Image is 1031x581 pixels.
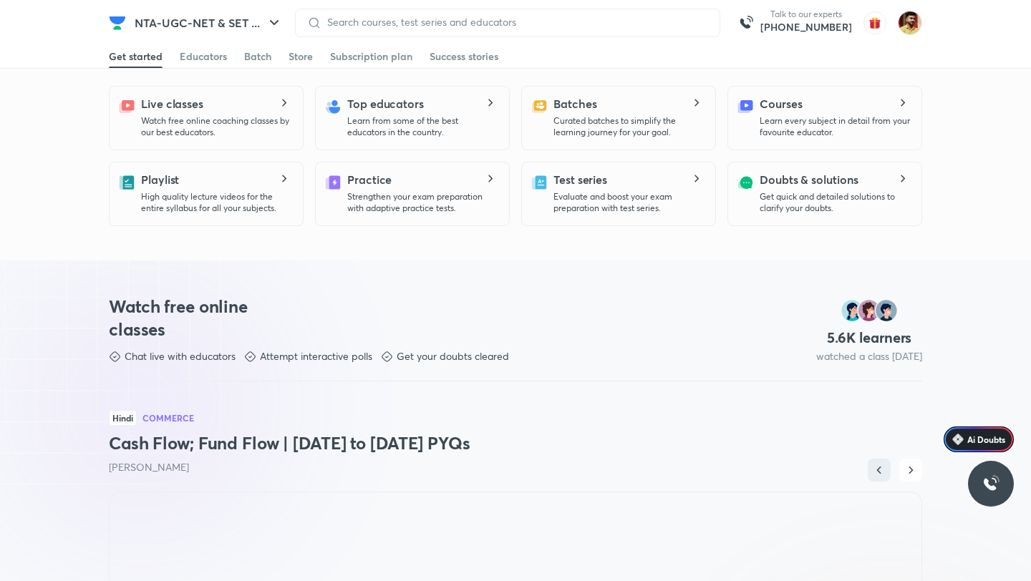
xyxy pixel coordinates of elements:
[109,431,922,454] h3: Cash Flow; Fund Flow | [DATE] to [DATE] PYQs
[553,95,596,112] h5: Batches
[732,9,760,37] img: call-us
[109,295,275,341] h3: Watch free online classes
[553,115,704,138] p: Curated batches to simplify the learning journey for your goal.
[347,115,498,138] p: Learn from some of the best educators in the country.
[125,349,236,363] p: Chat live with educators
[109,410,137,426] span: Hindi
[760,9,852,20] p: Talk to our experts
[430,45,498,68] a: Success stories
[109,14,126,31] img: Company Logo
[126,9,291,37] button: NTA-UGC-NET & SET ...
[180,45,227,68] a: Educators
[289,49,313,64] div: Store
[109,460,922,474] p: [PERSON_NAME]
[109,45,163,68] a: Get started
[347,95,424,112] h5: Top educators
[827,328,912,347] h4: 5.6 K learners
[141,191,291,214] p: High quality lecture videos for the entire syllabus for all your subjects.
[760,115,910,138] p: Learn every subject in detail from your favourite educator.
[180,49,227,64] div: Educators
[760,171,858,188] h5: Doubts & solutions
[944,426,1014,452] a: Ai Doubts
[321,16,708,28] input: Search courses, test series and educators
[109,49,163,64] div: Get started
[760,20,852,34] a: [PHONE_NUMBER]
[330,49,412,64] div: Subscription plan
[863,11,886,34] img: avatar
[760,191,910,214] p: Get quick and detailed solutions to clarify your doubts.
[289,45,313,68] a: Store
[244,49,271,64] div: Batch
[553,191,704,214] p: Evaluate and boost your exam preparation with test series.
[142,414,194,422] p: Commerce
[952,434,964,445] img: Icon
[244,45,271,68] a: Batch
[982,475,999,492] img: ttu
[260,349,372,363] p: Attempt interactive polls
[553,171,607,188] h5: Test series
[898,11,922,35] img: Abdul Razik
[347,171,392,188] h5: Practice
[330,45,412,68] a: Subscription plan
[430,49,498,64] div: Success stories
[397,349,509,363] p: Get your doubts cleared
[967,434,1005,445] span: Ai Doubts
[141,95,203,112] h5: Live classes
[347,191,498,214] p: Strengthen your exam preparation with adaptive practice tests.
[760,95,802,112] h5: Courses
[816,349,922,363] p: watched a class [DATE]
[141,171,179,188] h5: Playlist
[141,115,291,138] p: Watch free online coaching classes by our best educators.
